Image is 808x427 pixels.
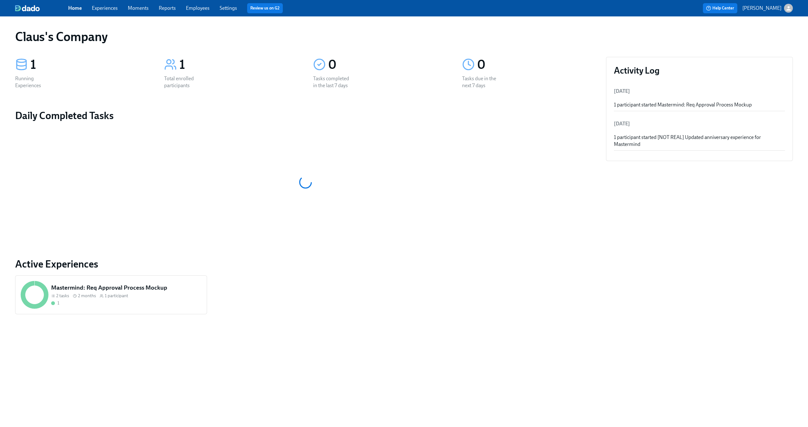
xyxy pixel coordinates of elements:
[477,57,596,73] div: 0
[703,3,737,13] button: Help Center
[186,5,210,11] a: Employees
[247,3,283,13] button: Review us on G2
[15,5,68,11] a: dado
[159,5,176,11] a: Reports
[15,29,108,44] h1: Claus's Company
[92,5,118,11] a: Experiences
[164,75,205,89] div: Total enrolled participants
[614,101,785,108] div: 1 participant started Mastermind: Req Approval Process Mockup
[614,134,785,148] div: 1 participant started [NOT REAL] Updated anniversary experience for Mastermind
[742,4,793,13] button: [PERSON_NAME]
[614,84,785,99] li: [DATE]
[51,284,202,292] h5: Mastermind: Req Approval Process Mockup
[15,75,56,89] div: Running Experiences
[614,65,785,76] h3: Activity Log
[220,5,237,11] a: Settings
[105,293,128,299] span: 1 participant
[56,293,69,299] span: 2 tasks
[462,75,502,89] div: Tasks due in the next 7 days
[614,116,785,131] li: [DATE]
[15,275,207,314] a: Mastermind: Req Approval Process Mockup2 tasks 2 months1 participant1
[51,300,59,306] div: Completed all due tasks
[57,300,59,306] div: 1
[68,5,82,11] a: Home
[706,5,734,11] span: Help Center
[78,293,96,299] span: 2 months
[15,109,596,122] h2: Daily Completed Tasks
[15,258,596,270] a: Active Experiences
[742,5,781,12] p: [PERSON_NAME]
[15,5,40,11] img: dado
[30,57,149,73] div: 1
[179,57,298,73] div: 1
[328,57,447,73] div: 0
[250,5,280,11] a: Review us on G2
[128,5,149,11] a: Moments
[313,75,353,89] div: Tasks completed in the last 7 days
